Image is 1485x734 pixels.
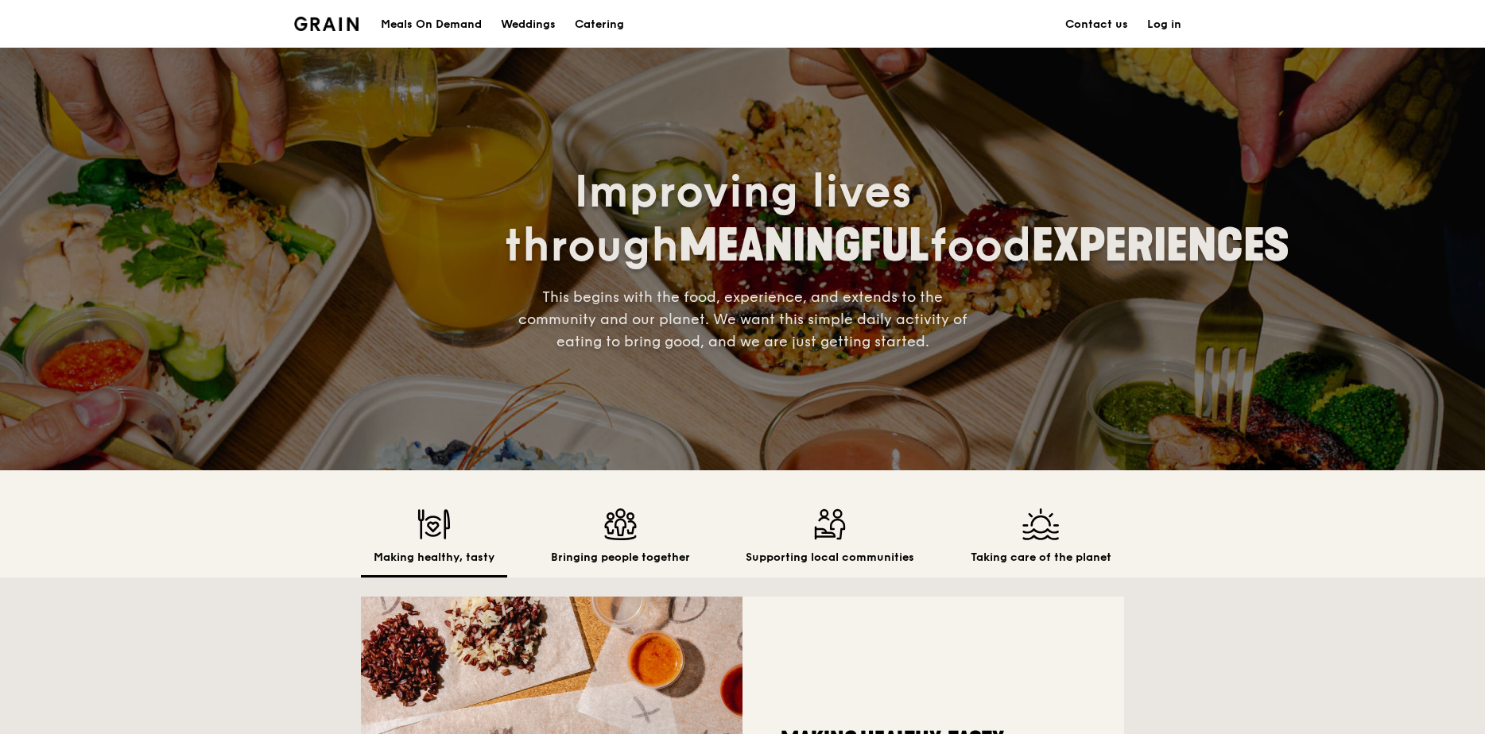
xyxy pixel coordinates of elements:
[374,550,494,566] h2: Making healthy, tasty
[746,508,914,540] img: Supporting local communities
[1032,219,1289,272] span: EXPERIENCES
[491,1,565,48] a: Weddings
[294,17,359,31] img: Grain
[971,508,1111,540] img: Taking care of the planet
[374,508,494,540] img: Making healthy, tasty
[518,288,967,350] span: This begins with the food, experience, and extends to the community and our planet. We want this ...
[381,1,482,48] div: Meals On Demand
[504,165,1289,273] span: Improving lives through food
[565,1,634,48] a: Catering
[1138,1,1191,48] a: Log in
[1056,1,1138,48] a: Contact us
[746,550,914,566] h2: Supporting local communities
[575,1,624,48] div: Catering
[551,508,690,540] img: Bringing people together
[679,219,929,272] span: MEANINGFUL
[551,550,690,566] h2: Bringing people together
[501,1,556,48] div: Weddings
[971,550,1111,566] h2: Taking care of the planet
